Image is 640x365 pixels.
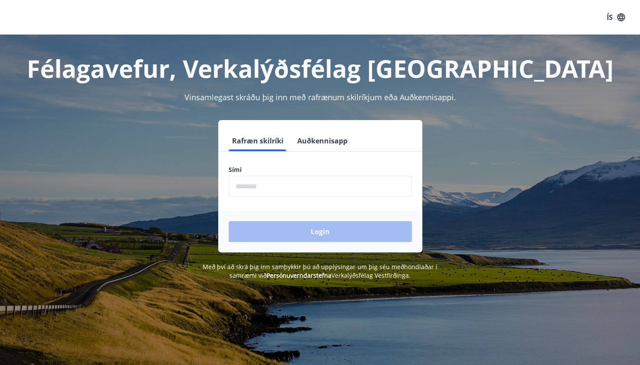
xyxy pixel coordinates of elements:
h1: Félagavefur, Verkalýðsfélag [GEOGRAPHIC_DATA] [19,52,621,85]
span: Vinsamlegast skráðu þig inn með rafrænum skilríkjum eða Auðkennisappi. [185,92,456,102]
button: Rafræn skilríki [229,130,287,151]
span: Með því að skrá þig inn samþykkir þú að upplýsingar um þig séu meðhöndlaðar í samræmi við Verkalý... [203,263,437,279]
button: ÍS [602,10,630,25]
a: Persónuverndarstefna [267,271,331,279]
label: Sími [229,165,412,174]
button: Auðkennisapp [294,130,351,151]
